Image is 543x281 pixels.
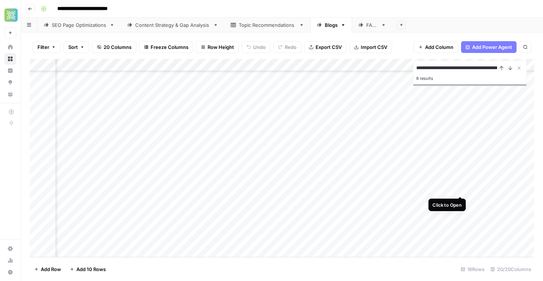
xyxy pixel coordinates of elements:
button: Export CSV [304,41,346,53]
span: Add Row [41,266,61,273]
button: Sort [64,41,89,53]
a: Opportunities [4,77,16,88]
button: Workspace: Xponent21 [4,6,16,24]
button: Freeze Columns [139,41,193,53]
a: Settings [4,243,16,255]
span: Add Power Agent [472,43,512,51]
div: Click to Open [432,202,461,209]
button: Add Row [30,263,65,275]
button: Import CSV [349,41,392,53]
button: Undo [242,41,270,53]
a: Usage [4,255,16,266]
img: Xponent21 Logo [4,8,18,22]
span: Add Column [425,43,453,51]
div: 8 results [416,74,524,83]
div: FAQs [366,21,378,29]
span: Row Height [208,43,234,51]
span: Filter [37,43,49,51]
span: Redo [285,43,296,51]
button: 20 Columns [92,41,136,53]
a: Home [4,41,16,53]
div: Topic Recommendations [239,21,296,29]
button: Row Height [196,41,239,53]
div: Content Strategy & Gap Analysis [135,21,210,29]
div: SEO Page Optimizations [52,21,107,29]
button: Close Search [515,64,524,72]
div: 18 Rows [458,263,488,275]
span: Freeze Columns [151,43,188,51]
button: Next Result [506,64,515,72]
span: Export CSV [316,43,342,51]
button: Help + Support [4,266,16,278]
span: Add 10 Rows [76,266,106,273]
button: Add Power Agent [461,41,517,53]
a: Insights [4,65,16,77]
button: Redo [273,41,301,53]
a: Content Strategy & Gap Analysis [121,18,224,32]
a: SEO Page Optimizations [37,18,121,32]
span: 20 Columns [104,43,132,51]
a: FAQs [352,18,392,32]
button: Previous Result [497,64,506,72]
span: Undo [253,43,266,51]
a: Topic Recommendations [224,18,310,32]
div: Blogs [325,21,338,29]
button: Add 10 Rows [65,263,110,275]
div: 20/20 Columns [488,263,534,275]
button: Add Column [414,41,458,53]
a: Browse [4,53,16,65]
button: Filter [33,41,61,53]
span: Sort [68,43,78,51]
a: Blogs [310,18,352,32]
a: Your Data [4,88,16,100]
span: Import CSV [361,43,387,51]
